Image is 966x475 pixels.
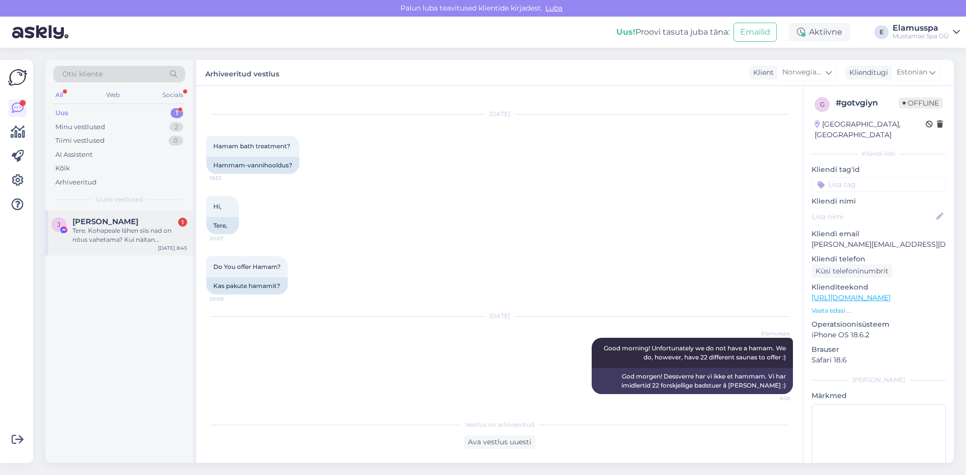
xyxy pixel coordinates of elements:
div: Web [104,88,122,102]
span: g [820,101,825,108]
div: E [874,25,889,39]
b: Uus! [616,27,635,37]
div: Mustamäe Spa OÜ [893,32,949,40]
div: Tere, [206,217,239,234]
div: Kliendi info [812,149,946,158]
div: Aktiivne [789,23,850,41]
p: Operatsioonisüsteem [812,319,946,330]
p: Kliendi email [812,229,946,239]
div: Elamusspa [893,24,949,32]
div: Arhiveeritud [55,177,97,187]
div: Minu vestlused [55,122,105,132]
span: Otsi kliente [62,69,103,79]
p: [PERSON_NAME][EMAIL_ADDRESS][DOMAIN_NAME] [812,239,946,250]
span: Elamusspa [752,330,790,337]
div: Hammam-vannihooldus? [206,157,299,174]
div: [PERSON_NAME] [812,375,946,385]
div: Socials [160,88,185,102]
p: Kliendi nimi [812,196,946,207]
div: Ava vestlus uuesti [464,435,535,449]
span: J [57,221,60,228]
p: Kliendi tag'id [812,164,946,175]
div: Klient [749,67,774,78]
div: 1 [178,218,187,227]
span: 20:07 [209,235,247,242]
span: Hi, [213,203,221,210]
a: ElamusspaMustamäe Spa OÜ [893,24,960,40]
p: Vaata edasi ... [812,306,946,315]
div: Tiimi vestlused [55,136,105,146]
div: [DATE] [206,110,793,119]
div: 0 [169,136,183,146]
a: [URL][DOMAIN_NAME] [812,293,891,302]
p: Märkmed [812,391,946,401]
img: Askly Logo [8,68,27,87]
span: 20:08 [209,295,247,303]
div: [GEOGRAPHIC_DATA], [GEOGRAPHIC_DATA] [815,119,926,140]
span: Good morning! Unfortunately we do not have a hamam. We do, however, have 22 different saunas to o... [604,344,787,361]
div: 1 [171,108,183,118]
div: Uus [55,108,68,118]
p: iPhone OS 18.6.2 [812,330,946,340]
span: Jane Ly [72,217,138,226]
span: Estonian [897,67,927,78]
p: Kliendi telefon [812,254,946,264]
div: [DATE] [206,312,793,321]
div: AI Assistent [55,150,93,160]
div: Klienditugi [845,67,888,78]
div: All [53,88,65,102]
div: Kas pakute hamamit? [206,277,288,295]
div: Kõik [55,163,70,173]
div: 2 [170,122,183,132]
span: Offline [899,98,943,109]
div: Küsi telefoninumbrit [812,264,893,278]
input: Lisa nimi [812,211,934,222]
span: Luba [542,4,566,13]
div: Tere. Kohapeale lähen siis nad on nõus vahetama? Kui näitan [PERSON_NAME] 21+ pileteid, aga tahak... [72,226,187,244]
span: Hamam bath treatment? [213,142,290,150]
p: Brauser [812,344,946,355]
p: Klienditeekond [812,282,946,293]
div: God morgen! Dessverre har vi ikke et hammam. Vi har imidlertid 22 forskjellige badstuer å [PERSON... [592,368,793,394]
span: Norwegian Bokmål [782,67,824,78]
div: [DATE] 8:45 [158,244,187,252]
div: # gotvgiyn [836,97,899,109]
p: Safari 18.6 [812,355,946,365]
span: Vestlus on arhiveeritud [465,420,534,429]
span: Do You offer Hamam? [213,263,281,270]
span: Uued vestlused [96,195,143,204]
div: Proovi tasuta juba täna: [616,26,730,38]
label: Arhiveeritud vestlus [205,66,279,79]
button: Emailid [734,23,777,42]
span: 19:53 [209,174,247,182]
input: Lisa tag [812,177,946,192]
span: 8:58 [752,395,790,402]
